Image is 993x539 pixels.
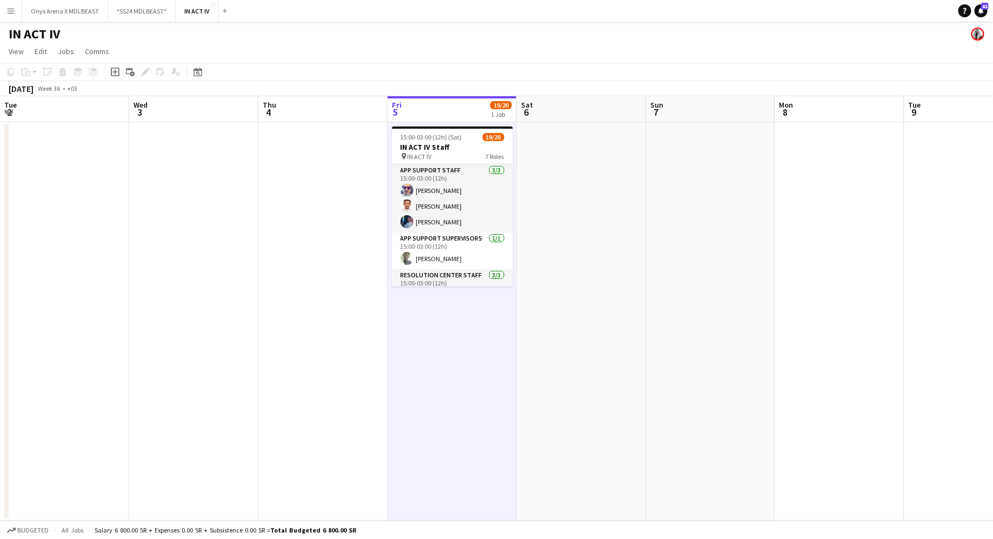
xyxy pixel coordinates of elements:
span: 9 [907,106,921,118]
a: Edit [30,44,51,58]
button: Budgeted [5,524,50,536]
a: View [4,44,28,58]
app-card-role: Resolution Center Staff3/315:00-03:00 (12h) [392,269,513,337]
span: Wed [134,100,148,110]
span: Sun [650,100,663,110]
div: [DATE] [9,83,34,94]
app-job-card: 15:00-03:00 (12h) (Sat)19/20IN ACT IV Staff IN ACT IV7 RolesApp Support Staff3/315:00-03:00 (12h)... [392,127,513,287]
span: Jobs [58,46,74,56]
span: 7 [649,106,663,118]
span: 7 Roles [486,152,504,161]
span: View [9,46,24,56]
span: Edit [35,46,47,56]
div: Salary 6 800.00 SR + Expenses 0.00 SR + Subsistence 0.00 SR = [95,526,356,534]
button: *SS24 MDLBEAST* [108,1,176,22]
span: All jobs [59,526,85,534]
span: Thu [263,100,276,110]
span: 19/20 [483,133,504,141]
span: Mon [779,100,794,110]
button: Onyx Arena X MDLBEAST [22,1,108,22]
span: 61 [981,3,989,10]
div: +03 [67,84,77,92]
span: 15:00-03:00 (12h) (Sat) [401,133,462,141]
div: 1 Job [491,110,511,118]
span: 5 [390,106,402,118]
span: 8 [778,106,794,118]
h1: IN ACT IV [9,26,60,42]
span: 4 [261,106,276,118]
a: Comms [81,44,114,58]
span: Fri [392,100,402,110]
span: 3 [132,106,148,118]
a: Jobs [54,44,78,58]
span: 2 [3,106,17,118]
span: Comms [85,46,109,56]
span: Sat [521,100,533,110]
span: Week 36 [36,84,63,92]
button: IN ACT IV [176,1,218,22]
span: Total Budgeted 6 800.00 SR [270,526,356,534]
span: 19/20 [490,101,512,109]
span: 6 [519,106,533,118]
span: Budgeted [17,527,49,534]
a: 61 [975,4,988,17]
span: IN ACT IV [408,152,432,161]
span: Tue [4,100,17,110]
h3: IN ACT IV Staff [392,142,513,152]
app-user-avatar: Ali Shamsan [971,28,984,41]
app-card-role: App Support Staff3/315:00-03:00 (12h)[PERSON_NAME][PERSON_NAME][PERSON_NAME] [392,164,513,232]
app-card-role: App Support Supervisors1/115:00-03:00 (12h)[PERSON_NAME] [392,232,513,269]
span: Tue [909,100,921,110]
